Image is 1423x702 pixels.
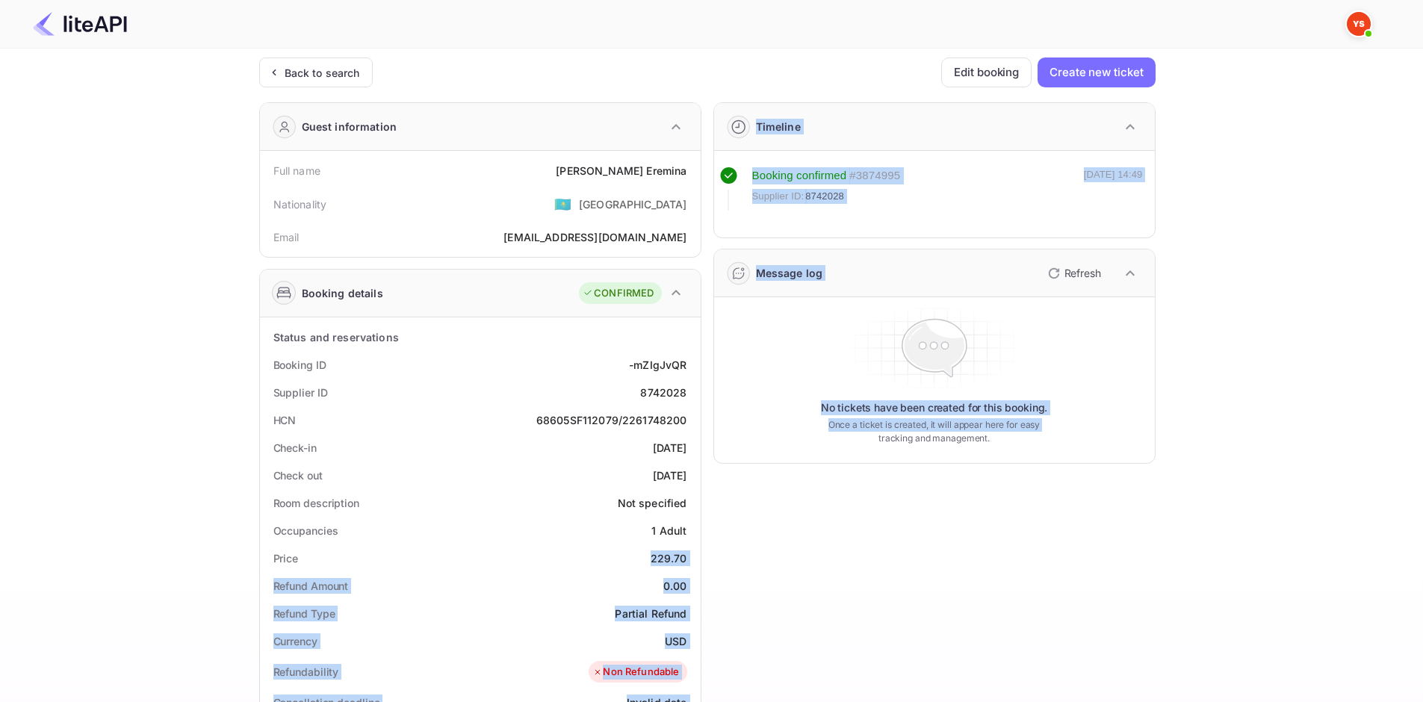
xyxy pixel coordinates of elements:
div: [PERSON_NAME] Eremina [556,163,686,178]
div: 8742028 [640,385,686,400]
div: # 3874995 [849,167,900,184]
div: Message log [756,265,823,281]
button: Edit booking [941,58,1032,87]
span: United States [554,190,571,217]
div: Timeline [756,119,801,134]
div: 68605SF112079/2261748200 [536,412,687,428]
div: Email [273,229,300,245]
div: CONFIRMED [583,286,654,301]
div: Booking details [302,285,383,301]
div: [DATE] [653,440,687,456]
div: Non Refundable [592,665,679,680]
div: -mZIgJvQR [629,357,686,373]
div: [GEOGRAPHIC_DATA] [579,196,687,212]
div: Booking confirmed [752,167,847,184]
div: Partial Refund [615,606,686,621]
div: Occupancies [273,523,338,538]
div: Currency [273,633,317,649]
button: Create new ticket [1038,58,1155,87]
div: Supplier ID [273,385,328,400]
div: USD [665,633,686,649]
div: Booking ID [273,357,326,373]
div: [DATE] [653,468,687,483]
div: HCN [273,412,297,428]
div: Back to search [285,65,360,81]
img: Yandex Support [1347,12,1371,36]
div: Price [273,550,299,566]
div: Not specified [618,495,687,511]
div: 229.70 [651,550,687,566]
div: [DATE] 14:49 [1084,167,1143,211]
div: Guest information [302,119,397,134]
img: LiteAPI Logo [33,12,127,36]
div: 1 Adult [651,523,686,538]
span: 8742028 [805,189,844,204]
div: Status and reservations [273,329,399,345]
div: Refund Amount [273,578,349,594]
div: Room description [273,495,359,511]
div: Full name [273,163,320,178]
p: Refresh [1064,265,1101,281]
div: Refund Type [273,606,335,621]
p: Once a ticket is created, it will appear here for easy tracking and management. [816,418,1052,445]
div: Check out [273,468,323,483]
div: Refundability [273,664,339,680]
div: Check-in [273,440,317,456]
p: No tickets have been created for this booking. [821,400,1048,415]
div: Nationality [273,196,327,212]
span: Supplier ID: [752,189,804,204]
div: 0.00 [663,578,687,594]
button: Refresh [1039,261,1107,285]
div: [EMAIL_ADDRESS][DOMAIN_NAME] [503,229,686,245]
